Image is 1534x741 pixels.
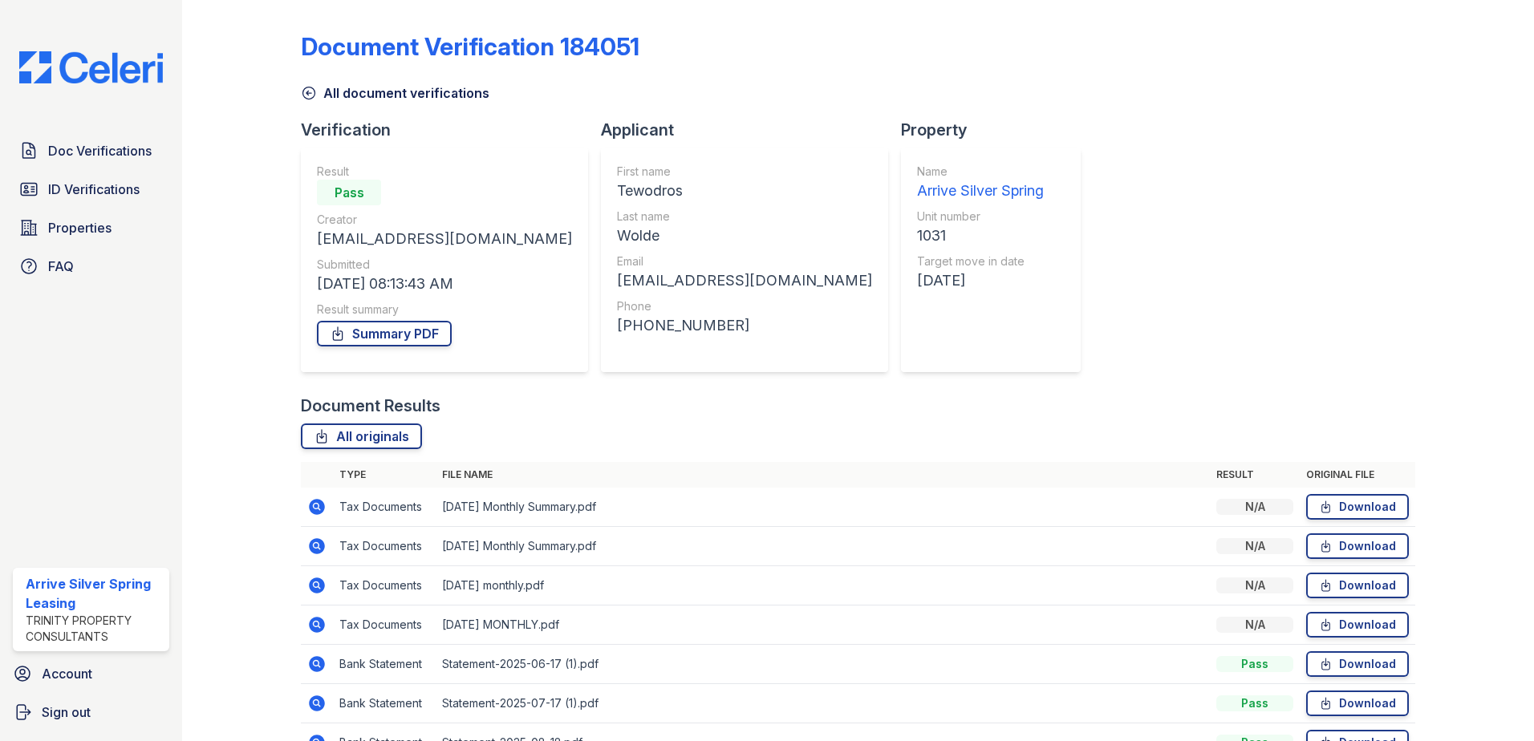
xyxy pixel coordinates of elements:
[917,225,1044,247] div: 1031
[917,164,1044,180] div: Name
[48,218,112,237] span: Properties
[917,253,1044,269] div: Target move in date
[917,164,1044,202] a: Name Arrive Silver Spring
[26,574,163,613] div: Arrive Silver Spring Leasing
[617,298,872,314] div: Phone
[317,228,572,250] div: [EMAIL_ADDRESS][DOMAIN_NAME]
[6,658,176,690] a: Account
[333,566,436,605] td: Tax Documents
[333,684,436,723] td: Bank Statement
[42,664,92,683] span: Account
[436,605,1210,645] td: [DATE] MONTHLY.pdf
[1306,612,1409,638] a: Download
[617,180,872,202] div: Tewodros
[333,527,436,566] td: Tax Documents
[13,173,169,205] a: ID Verifications
[333,462,436,488] th: Type
[317,212,572,228] div: Creator
[26,613,163,645] div: Trinity Property Consultants
[6,51,176,83] img: CE_Logo_Blue-a8612792a0a2168367f1c8372b55b34899dd931a85d93a1a3d3e32e68fde9ad4.png
[48,180,140,199] span: ID Verifications
[917,180,1044,202] div: Arrive Silver Spring
[1216,538,1293,554] div: N/A
[617,269,872,292] div: [EMAIL_ADDRESS][DOMAIN_NAME]
[13,250,169,282] a: FAQ
[436,645,1210,684] td: Statement-2025-06-17 (1).pdf
[48,257,74,276] span: FAQ
[1306,651,1409,677] a: Download
[301,395,440,417] div: Document Results
[917,269,1044,292] div: [DATE]
[917,209,1044,225] div: Unit number
[1306,533,1409,559] a: Download
[42,703,91,722] span: Sign out
[436,462,1210,488] th: File name
[436,488,1210,527] td: [DATE] Monthly Summary.pdf
[317,302,572,318] div: Result summary
[436,566,1210,605] td: [DATE] monthly.pdf
[436,527,1210,566] td: [DATE] Monthly Summary.pdf
[901,119,1094,141] div: Property
[317,180,381,205] div: Pass
[1216,656,1293,672] div: Pass
[317,321,452,346] a: Summary PDF
[1300,462,1415,488] th: Original file
[301,119,601,141] div: Verification
[1306,690,1409,716] a: Download
[333,488,436,527] td: Tax Documents
[1306,573,1409,598] a: Download
[1216,577,1293,593] div: N/A
[317,257,572,273] div: Submitted
[1216,617,1293,633] div: N/A
[617,253,872,269] div: Email
[601,119,901,141] div: Applicant
[301,423,422,449] a: All originals
[617,164,872,180] div: First name
[617,209,872,225] div: Last name
[333,605,436,645] td: Tax Documents
[13,135,169,167] a: Doc Verifications
[1216,499,1293,515] div: N/A
[301,83,489,103] a: All document verifications
[301,32,639,61] div: Document Verification 184051
[317,164,572,180] div: Result
[6,696,176,728] a: Sign out
[617,314,872,337] div: [PHONE_NUMBER]
[1210,462,1300,488] th: Result
[317,273,572,295] div: [DATE] 08:13:43 AM
[333,645,436,684] td: Bank Statement
[13,212,169,244] a: Properties
[617,225,872,247] div: Wolde
[436,684,1210,723] td: Statement-2025-07-17 (1).pdf
[1306,494,1409,520] a: Download
[1216,695,1293,711] div: Pass
[48,141,152,160] span: Doc Verifications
